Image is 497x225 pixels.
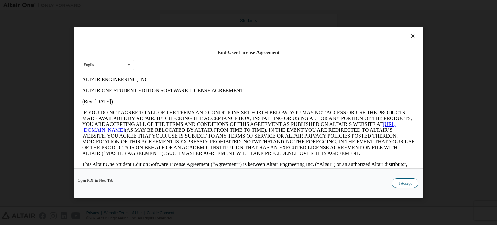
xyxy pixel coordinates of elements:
[84,63,96,67] div: English
[392,178,418,188] button: I Accept
[78,178,113,182] a: Open PDF in New Tab
[3,36,335,82] p: IF YOU DO NOT AGREE TO ALL OF THE TERMS AND CONDITIONS SET FORTH BELOW, YOU MAY NOT ACCESS OR USE...
[3,25,335,30] p: (Rev. [DATE])
[3,3,335,8] p: ALTAIR ENGINEERING, INC.
[3,14,335,19] p: ALTAIR ONE STUDENT EDITION SOFTWARE LICENSE AGREEMENT
[80,49,417,56] div: End-User License Agreement
[3,47,317,59] a: [URL][DOMAIN_NAME]
[3,87,335,111] p: This Altair One Student Edition Software License Agreement (“Agreement”) is between Altair Engine...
